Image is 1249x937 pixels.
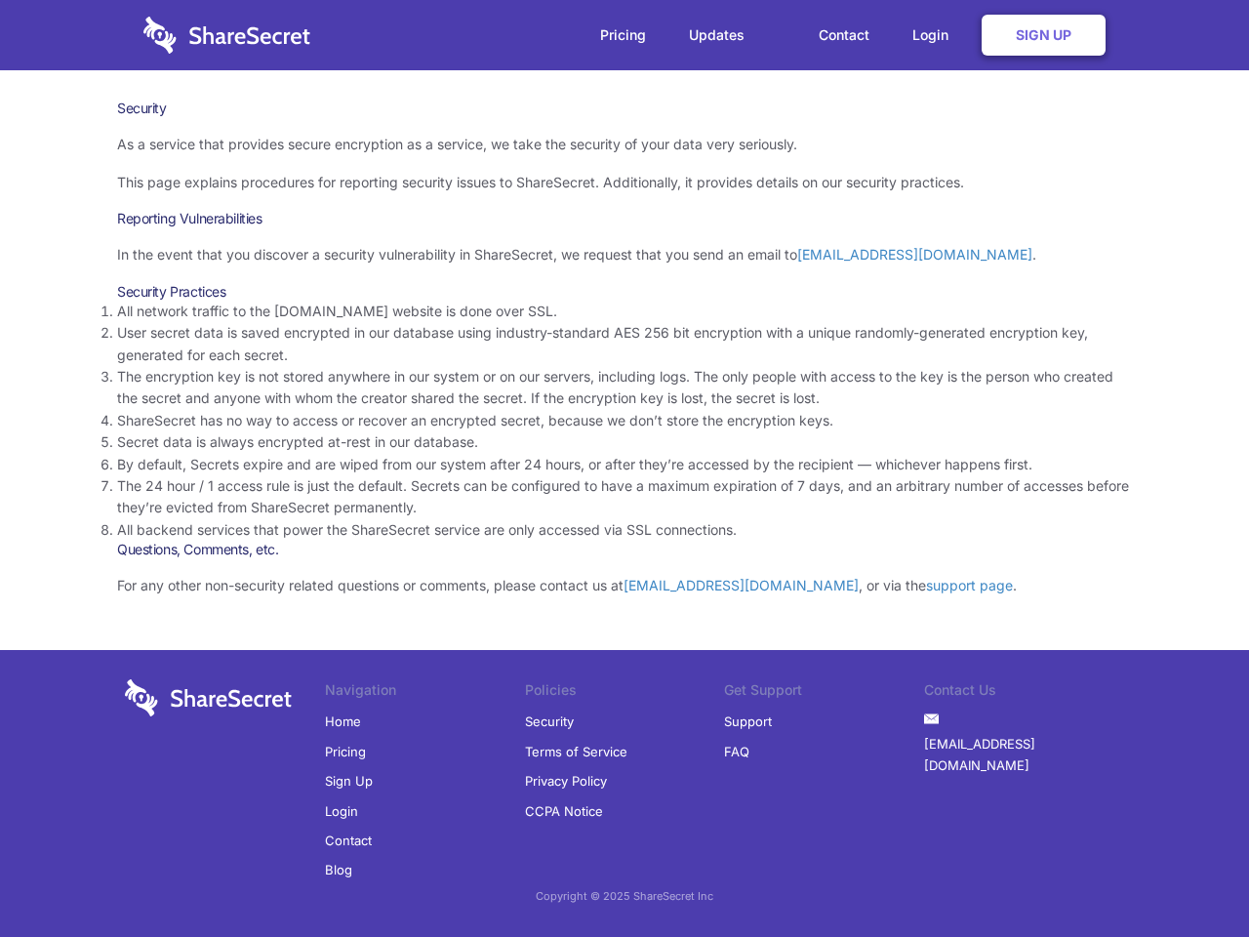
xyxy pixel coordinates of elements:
[117,454,1132,475] li: By default, Secrets expire and are wiped from our system after 24 hours, or after they’re accesse...
[924,729,1124,781] a: [EMAIL_ADDRESS][DOMAIN_NAME]
[117,366,1132,410] li: The encryption key is not stored anywhere in our system or on our servers, including logs. The on...
[924,679,1124,707] li: Contact Us
[581,5,665,65] a: Pricing
[624,577,859,593] a: [EMAIL_ADDRESS][DOMAIN_NAME]
[117,519,1132,541] li: All backend services that power the ShareSecret service are only accessed via SSL connections.
[525,796,603,826] a: CCPA Notice
[325,679,525,707] li: Navigation
[325,766,373,795] a: Sign Up
[117,134,1132,155] p: As a service that provides secure encryption as a service, we take the security of your data very...
[325,707,361,736] a: Home
[525,766,607,795] a: Privacy Policy
[143,17,310,54] img: logo-wordmark-white-trans-d4663122ce5f474addd5e946df7df03e33cb6a1c49d2221995e7729f52c070b2.svg
[893,5,978,65] a: Login
[117,575,1132,596] p: For any other non-security related questions or comments, please contact us at , or via the .
[525,707,574,736] a: Security
[325,796,358,826] a: Login
[125,679,292,716] img: logo-wordmark-white-trans-d4663122ce5f474addd5e946df7df03e33cb6a1c49d2221995e7729f52c070b2.svg
[117,210,1132,227] h3: Reporting Vulnerabilities
[117,244,1132,265] p: In the event that you discover a security vulnerability in ShareSecret, we request that you send ...
[525,737,627,766] a: Terms of Service
[982,15,1106,56] a: Sign Up
[117,410,1132,431] li: ShareSecret has no way to access or recover an encrypted secret, because we don’t store the encry...
[799,5,889,65] a: Contact
[724,707,772,736] a: Support
[117,541,1132,558] h3: Questions, Comments, etc.
[117,301,1132,322] li: All network traffic to the [DOMAIN_NAME] website is done over SSL.
[724,737,749,766] a: FAQ
[325,826,372,855] a: Contact
[325,855,352,884] a: Blog
[724,679,924,707] li: Get Support
[117,431,1132,453] li: Secret data is always encrypted at-rest in our database.
[117,172,1132,193] p: This page explains procedures for reporting security issues to ShareSecret. Additionally, it prov...
[325,737,366,766] a: Pricing
[117,322,1132,366] li: User secret data is saved encrypted in our database using industry-standard AES 256 bit encryptio...
[926,577,1013,593] a: support page
[117,283,1132,301] h3: Security Practices
[797,246,1032,263] a: [EMAIL_ADDRESS][DOMAIN_NAME]
[525,679,725,707] li: Policies
[117,100,1132,117] h1: Security
[117,475,1132,519] li: The 24 hour / 1 access rule is just the default. Secrets can be configured to have a maximum expi...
